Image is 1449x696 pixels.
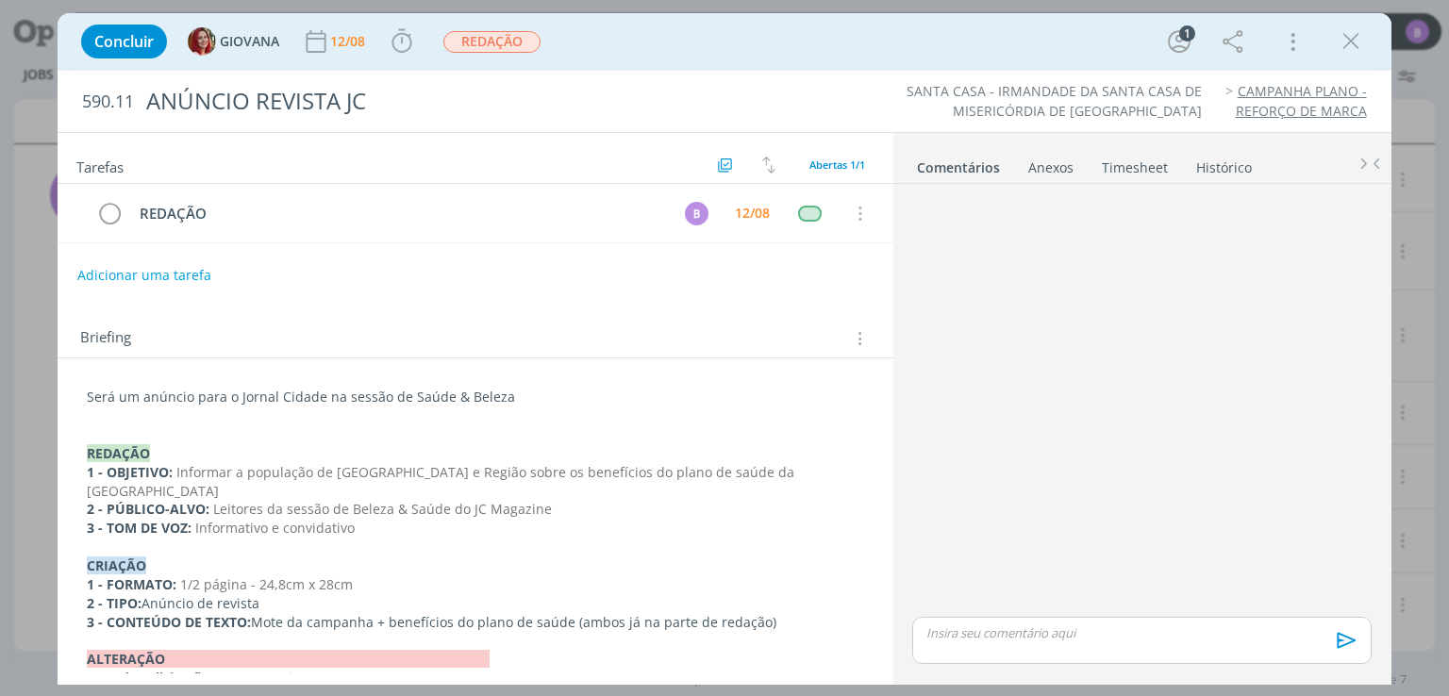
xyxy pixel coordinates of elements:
[87,519,192,537] strong: 3 - TOM DE VOZ:
[1179,25,1195,41] div: 1
[195,519,355,537] span: Informativo e convidativo
[213,669,293,687] span: Escreva aqui
[94,34,154,49] span: Concluir
[58,13,1391,685] div: dialog
[82,91,134,112] span: 590.11
[87,556,146,574] strong: CRIAÇÃO
[138,78,824,124] div: ANÚNCIO REVISTA JC
[188,27,279,56] button: GGIOVANA
[1164,26,1194,57] button: 1
[683,199,711,227] button: B
[180,575,353,593] span: 1/2 página - 24,8cm x 28cm
[87,500,209,518] strong: 2 - PÚBLICO-ALVO:
[87,575,176,593] strong: 1 - FORMATO:
[76,258,212,292] button: Adicionar uma tarefa
[87,669,213,687] strong: Data de solicitação:
[735,207,770,220] div: 12/08
[87,463,798,500] span: Informar a população de [GEOGRAPHIC_DATA] e Região sobre os benefícios do plano de saúde da [GEOG...
[809,157,865,172] span: Abertas 1/1
[330,35,369,48] div: 12/08
[443,31,541,53] span: REDAÇÃO
[1236,82,1367,119] a: CAMPANHA PLANO - REFORÇO DE MARCA
[87,613,251,631] strong: 3 - CONTEÚDO DE TEXTO:
[87,613,863,632] p: Mote da campanha + benefícios do plano de saúde (ambos já na parte de redação)
[916,150,1001,177] a: Comentários
[131,202,667,225] div: REDAÇÃO
[87,594,142,612] strong: 2 - TIPO:
[220,35,279,48] span: GIOVANA
[81,25,167,58] button: Concluir
[80,326,131,351] span: Briefing
[87,650,490,668] strong: ALTERAÇÃO
[1028,158,1074,177] div: Anexos
[907,82,1202,119] a: SANTA CASA - IRMANDADE DA SANTA CASA DE MISERICÓRDIA DE [GEOGRAPHIC_DATA]
[762,157,775,174] img: arrow-down-up.svg
[87,594,863,613] p: Anúncio de revista
[188,27,216,56] img: G
[87,444,150,462] strong: REDAÇÃO
[213,500,552,518] span: Leitores da sessão de Beleza & Saúde do JC Magazine
[685,202,708,225] div: B
[442,30,541,54] button: REDAÇÃO
[1195,150,1253,177] a: Histórico
[1101,150,1169,177] a: Timesheet
[76,154,124,176] span: Tarefas
[87,388,863,406] p: Será um anúncio para o Jornal Cidade na sessão de Saúde & Beleza
[87,463,173,481] strong: 1 - OBJETIVO:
